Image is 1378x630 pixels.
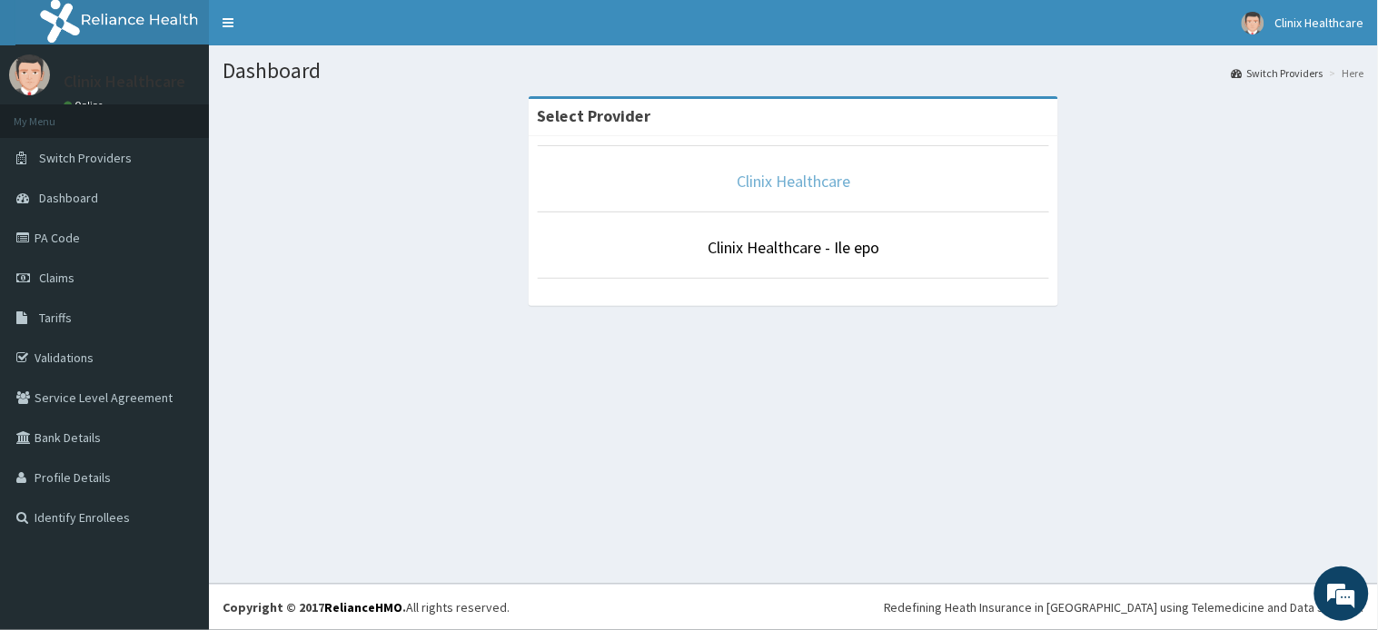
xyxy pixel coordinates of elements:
a: RelianceHMO [324,599,402,615]
h1: Dashboard [223,59,1364,83]
span: Clinix Healthcare [1275,15,1364,31]
span: Tariffs [39,310,72,326]
a: Clinix Healthcare [737,171,850,192]
div: Redefining Heath Insurance in [GEOGRAPHIC_DATA] using Telemedicine and Data Science! [884,598,1364,616]
span: Dashboard [39,190,98,206]
strong: Select Provider [538,105,651,126]
a: Switch Providers [1232,65,1323,81]
p: Clinix Healthcare [64,74,185,90]
span: Switch Providers [39,150,132,166]
a: Online [64,99,107,112]
strong: Copyright © 2017 . [223,599,406,615]
li: Here [1325,65,1364,81]
span: Claims [39,270,74,286]
img: User Image [9,54,50,95]
img: User Image [1242,12,1264,34]
footer: All rights reserved. [209,584,1378,630]
a: Clinix Healthcare - Ile epo [708,237,879,258]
